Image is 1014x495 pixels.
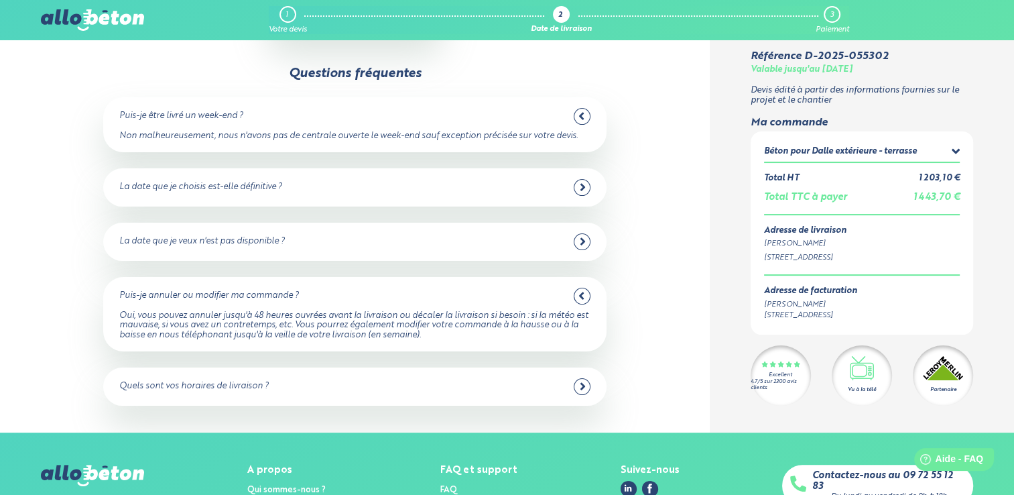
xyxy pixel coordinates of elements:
[769,372,792,378] div: Excellent
[119,237,285,247] div: La date que je veux n'est pas disponible ?
[119,311,590,341] div: Oui, vous pouvez annuler jusqu'à 48 heures ouvrées avant la livraison ou décaler la livraison si ...
[764,310,857,321] div: [STREET_ADDRESS]
[764,174,799,184] div: Total HT
[918,174,960,184] div: 1 203,10 €
[764,192,847,203] div: Total TTC à payer
[269,6,307,34] a: 1 Votre devis
[751,65,852,75] div: Valable jusqu'au [DATE]
[119,111,243,121] div: Puis-je être livré un week-end ?
[764,238,960,250] div: [PERSON_NAME]
[764,252,960,264] div: [STREET_ADDRESS]
[286,11,288,19] div: 1
[440,486,457,494] a: FAQ
[812,470,965,492] a: Contactez-nous au 09 72 55 12 83
[764,286,857,296] div: Adresse de facturation
[531,6,592,34] a: 2 Date de livraison
[816,6,849,34] a: 3 Paiement
[41,9,144,31] img: allobéton
[751,378,811,390] div: 4.7/5 sur 2300 avis clients
[913,192,960,202] span: 1 443,70 €
[830,11,833,19] div: 3
[751,50,888,62] div: Référence D-2025-055302
[764,225,960,235] div: Adresse de livraison
[621,465,680,476] div: Suivez-nous
[247,465,337,476] div: A propos
[119,291,299,301] div: Puis-je annuler ou modifier ma commande ?
[751,116,974,128] div: Ma commande
[440,465,517,476] div: FAQ et support
[119,182,282,192] div: La date que je choisis est-elle définitive ?
[289,66,422,81] div: Questions fréquentes
[247,486,326,494] a: Qui sommes-nous ?
[848,385,876,393] div: Vu à la télé
[764,145,960,162] summary: Béton pour Dalle extérieure - terrasse
[119,131,590,142] div: Non malheureusement, nous n'avons pas de centrale ouverte le week-end sauf exception précisée sur...
[764,147,917,157] div: Béton pour Dalle extérieure - terrasse
[41,465,144,486] img: allobéton
[531,25,592,34] div: Date de livraison
[930,385,956,393] div: Partenaire
[269,25,307,34] div: Votre devis
[119,382,269,392] div: Quels sont vos horaires de livraison ?
[895,443,999,480] iframe: Help widget launcher
[764,298,857,310] div: [PERSON_NAME]
[816,25,849,34] div: Paiement
[558,11,562,20] div: 2
[751,86,974,105] p: Devis édité à partir des informations fournies sur le projet et le chantier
